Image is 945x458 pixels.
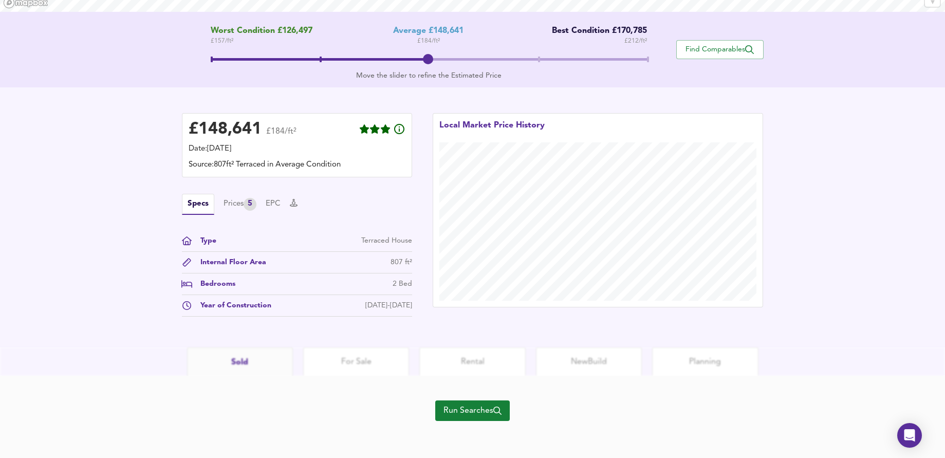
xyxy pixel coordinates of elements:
div: £ 148,641 [189,122,262,137]
span: £ 212 / ft² [624,36,647,46]
div: Prices [224,198,256,211]
span: £184/ft² [266,127,297,142]
span: Worst Condition £126,497 [211,26,312,36]
div: 807 ft² [391,257,412,268]
button: Prices5 [224,198,256,211]
div: 5 [244,198,256,211]
div: [DATE]-[DATE] [365,300,412,311]
button: Run Searches [435,400,510,421]
button: EPC [266,198,281,210]
div: 2 Bed [393,279,412,289]
div: Year of Construction [192,300,271,311]
div: Best Condition £170,785 [544,26,647,36]
div: Open Intercom Messenger [897,423,922,448]
div: Local Market Price History [439,120,545,142]
div: Bedrooms [192,279,235,289]
div: Type [192,235,216,246]
div: Move the slider to refine the Estimated Price [211,70,647,81]
span: Find Comparables [682,45,758,54]
div: Source: 807ft² Terraced in Average Condition [189,159,405,171]
div: Average £148,641 [393,26,464,36]
span: £ 184 / ft² [417,36,440,46]
div: Internal Floor Area [192,257,266,268]
button: Specs [182,194,214,215]
span: Run Searches [443,404,502,418]
span: £ 157 / ft² [211,36,312,46]
button: Find Comparables [676,40,764,59]
div: Date: [DATE] [189,143,405,155]
div: Terraced House [361,235,412,246]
